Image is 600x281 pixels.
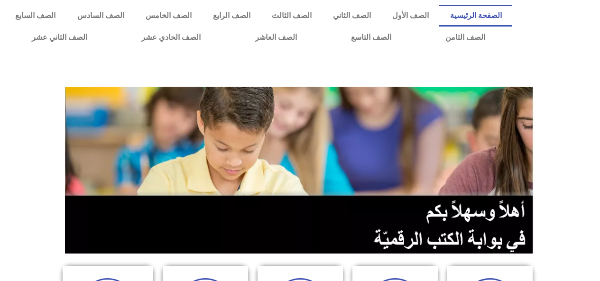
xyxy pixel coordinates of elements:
[202,5,261,27] a: الصف الرابع
[228,27,324,48] a: الصف العاشر
[114,27,228,48] a: الصف الحادي عشر
[439,5,512,27] a: الصفحة الرئيسية
[5,5,66,27] a: الصف السابع
[261,5,322,27] a: الصف الثالث
[324,27,418,48] a: الصف التاسع
[66,5,135,27] a: الصف السادس
[322,5,381,27] a: الصف الثاني
[418,27,512,48] a: الصف الثامن
[135,5,202,27] a: الصف الخامس
[5,27,114,48] a: الصف الثاني عشر
[381,5,439,27] a: الصف الأول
